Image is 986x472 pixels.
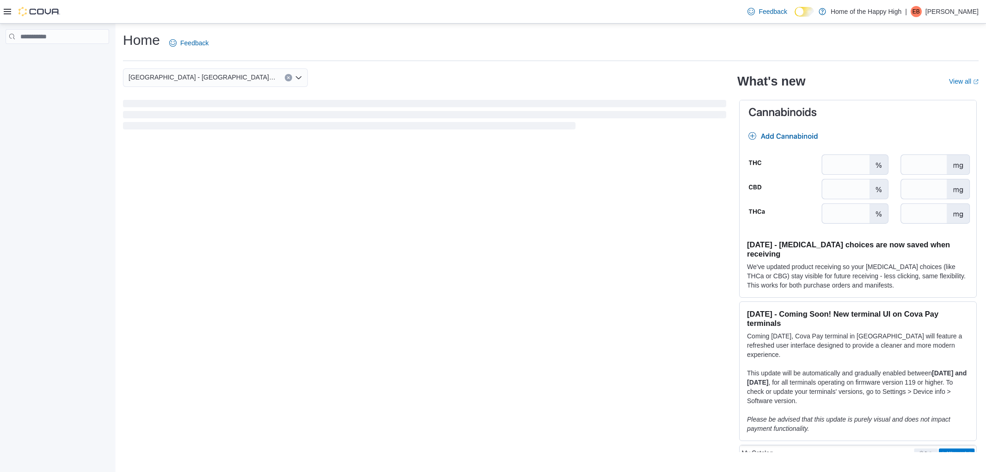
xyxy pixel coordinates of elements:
[831,6,901,17] p: Home of the Happy High
[295,74,302,81] button: Open list of options
[18,7,60,16] img: Cova
[285,74,292,81] button: Clear input
[744,2,790,21] a: Feedback
[973,79,979,85] svg: External link
[747,331,969,359] p: Coming [DATE], Cova Pay terminal in [GEOGRAPHIC_DATA] will feature a refreshed user interface des...
[6,46,109,68] nav: Complex example
[123,102,726,131] span: Loading
[747,416,950,432] em: Please be advised that this update is purely visual and does not impact payment functionality.
[905,6,907,17] p: |
[925,6,979,17] p: [PERSON_NAME]
[911,6,922,17] div: Emma Buhr
[737,74,805,89] h2: What's new
[747,262,969,290] p: We've updated product receiving so your [MEDICAL_DATA] choices (like THCa or CBG) stay visible fo...
[747,309,969,328] h3: [DATE] - Coming Soon! New terminal UI on Cova Pay terminals
[949,78,979,85] a: View allExternal link
[180,38,208,48] span: Feedback
[165,34,212,52] a: Feedback
[747,369,967,386] strong: [DATE] and [DATE]
[747,240,969,258] h3: [DATE] - [MEDICAL_DATA] choices are now saved when receiving
[759,7,787,16] span: Feedback
[129,72,276,83] span: [GEOGRAPHIC_DATA] - [GEOGRAPHIC_DATA] - Fire & Flower
[795,7,814,17] input: Dark Mode
[913,6,920,17] span: EB
[747,368,969,405] p: This update will be automatically and gradually enabled between , for all terminals operating on ...
[123,31,160,49] h1: Home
